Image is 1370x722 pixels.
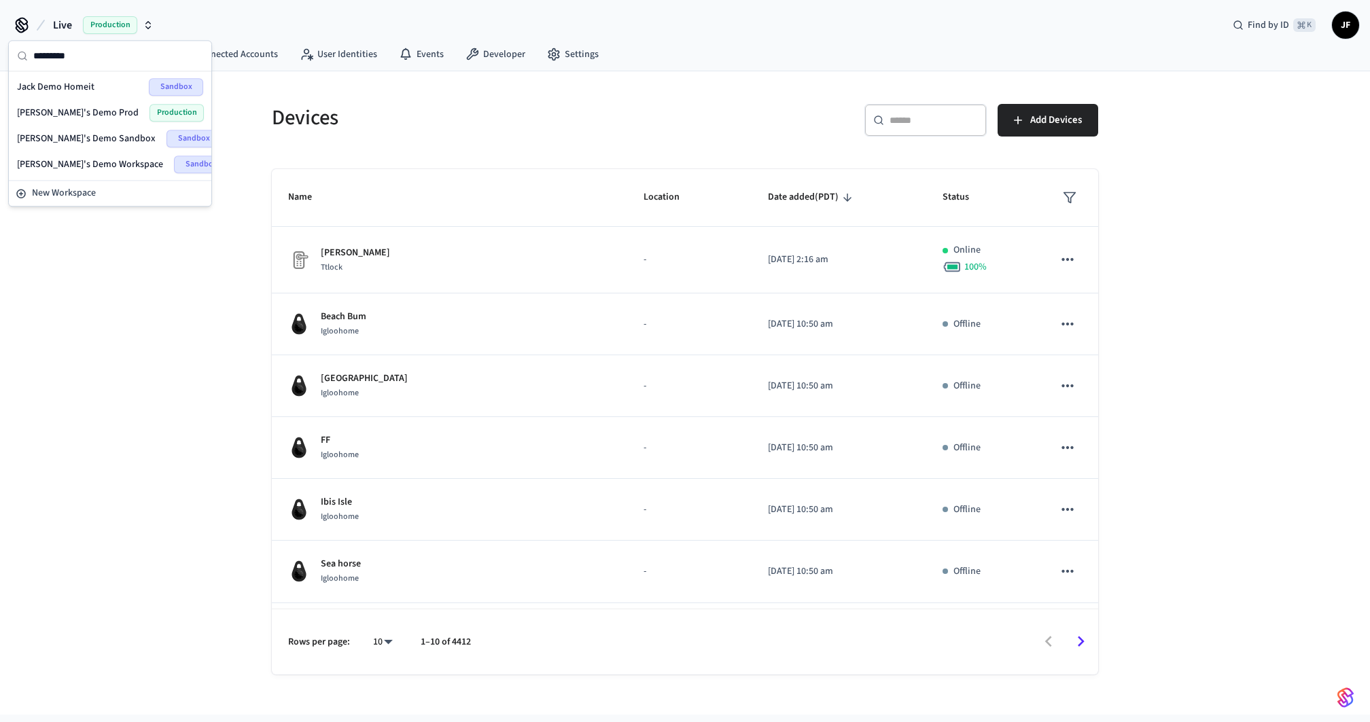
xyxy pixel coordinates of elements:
p: Ibis Isle [321,495,359,509]
button: Add Devices [998,104,1098,137]
p: - [644,503,735,517]
div: Suggestions [9,71,211,180]
img: igloohome_igke [288,499,310,520]
span: Add Devices [1030,111,1082,129]
p: [DATE] 10:50 am [768,564,910,579]
span: New Workspace [32,186,96,200]
img: igloohome_igke [288,375,310,397]
p: Online [953,243,981,257]
div: 10 [366,632,399,652]
p: Offline [953,317,981,331]
span: Production [83,16,137,34]
span: Igloohome [321,573,359,584]
p: - [644,317,735,331]
span: Igloohome [321,387,359,399]
span: Igloohome [321,325,359,337]
p: Rows per page: [288,635,350,649]
p: Offline [953,441,981,455]
p: [DATE] 10:50 am [768,503,910,517]
span: [PERSON_NAME]'s Demo Prod [17,106,139,120]
button: Go to next page [1065,626,1097,657]
span: Ttlock [321,261,342,273]
span: ⌘ K [1293,18,1316,32]
img: igloohome_igke [288,560,310,582]
p: [DATE] 2:16 am [768,253,910,267]
img: SeamLogoGradient.69752ec5.svg [1337,687,1354,708]
p: [PERSON_NAME] [321,246,390,260]
p: 1–10 of 4412 [421,635,471,649]
span: JF [1333,13,1358,37]
span: Status [943,187,987,208]
a: Settings [536,42,610,67]
span: [PERSON_NAME]'s Demo Sandbox [17,132,156,145]
a: Developer [455,42,536,67]
span: Igloohome [321,449,359,461]
span: [PERSON_NAME]'s Demo Workspace [17,158,163,171]
a: Connected Accounts [166,42,289,67]
p: Offline [953,564,981,579]
div: Find by ID⌘ K [1222,13,1327,37]
p: - [644,253,735,267]
p: - [644,379,735,393]
span: Name [288,187,330,208]
h5: Devices [272,104,677,132]
a: User Identities [289,42,388,67]
span: Live [53,17,72,33]
p: Beach Bum [321,310,366,324]
p: - [644,441,735,455]
span: Jack Demo Homeit [17,80,94,94]
p: Offline [953,379,981,393]
img: igloohome_igke [288,313,310,335]
button: New Workspace [10,182,210,204]
span: Sandbox [149,78,203,96]
button: JF [1332,12,1359,39]
span: Sandbox [174,156,228,173]
span: Date added(PDT) [768,187,856,208]
p: [DATE] 10:50 am [768,379,910,393]
span: Sandbox [166,130,221,147]
a: Events [388,42,455,67]
span: Find by ID [1248,18,1289,32]
p: Offline [953,503,981,517]
p: [DATE] 10:50 am [768,441,910,455]
p: [GEOGRAPHIC_DATA] [321,372,408,386]
p: [DATE] 10:50 am [768,317,910,331]
p: - [644,564,735,579]
p: Sea horse [321,557,361,571]
span: Igloohome [321,511,359,522]
span: 100 % [964,260,987,274]
p: FF [321,433,359,448]
img: igloohome_igke [288,437,310,458]
span: Location [644,187,697,208]
img: Placeholder Lock Image [288,249,310,271]
span: Production [150,104,204,122]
